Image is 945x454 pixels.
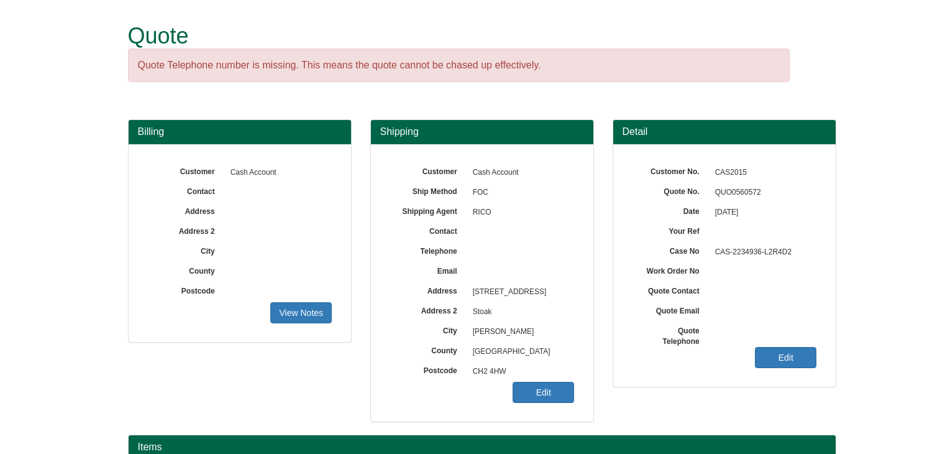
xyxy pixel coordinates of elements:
[390,322,467,336] label: City
[390,163,467,177] label: Customer
[632,282,709,297] label: Quote Contact
[390,282,467,297] label: Address
[147,183,224,197] label: Contact
[390,243,467,257] label: Telephone
[147,282,224,297] label: Postcode
[147,243,224,257] label: City
[513,382,574,403] a: Edit
[632,183,709,197] label: Quote No.
[147,203,224,217] label: Address
[632,243,709,257] label: Case No
[467,302,575,322] span: Stoak
[755,347,816,368] a: Edit
[270,302,332,323] a: View Notes
[709,243,817,262] span: CAS-2234936-L2R4D2
[709,183,817,203] span: QUO0560572
[632,163,709,177] label: Customer No.
[632,203,709,217] label: Date
[709,203,817,223] span: [DATE]
[128,24,790,49] h1: Quote
[147,163,224,177] label: Customer
[467,342,575,362] span: [GEOGRAPHIC_DATA]
[467,183,575,203] span: FOC
[623,126,826,137] h3: Detail
[390,362,467,376] label: Postcode
[128,49,790,83] div: Quote Telephone number is missing. This means the quote cannot be chased up effectively.
[467,322,575,342] span: [PERSON_NAME]
[632,302,709,317] label: Quote Email
[632,223,709,237] label: Your Ref
[390,342,467,356] label: County
[467,282,575,302] span: [STREET_ADDRESS]
[632,322,709,347] label: Quote Telephone
[390,262,467,277] label: Email
[380,126,584,137] h3: Shipping
[467,362,575,382] span: CH2 4HW
[467,203,575,223] span: RICO
[138,126,342,137] h3: Billing
[632,262,709,277] label: Work Order No
[224,163,332,183] span: Cash Account
[390,203,467,217] label: Shipping Agent
[390,183,467,197] label: Ship Method
[467,163,575,183] span: Cash Account
[390,223,467,237] label: Contact
[390,302,467,317] label: Address 2
[709,163,817,183] span: CAS2015
[147,262,224,277] label: County
[147,223,224,237] label: Address 2
[138,442,826,453] h2: Items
